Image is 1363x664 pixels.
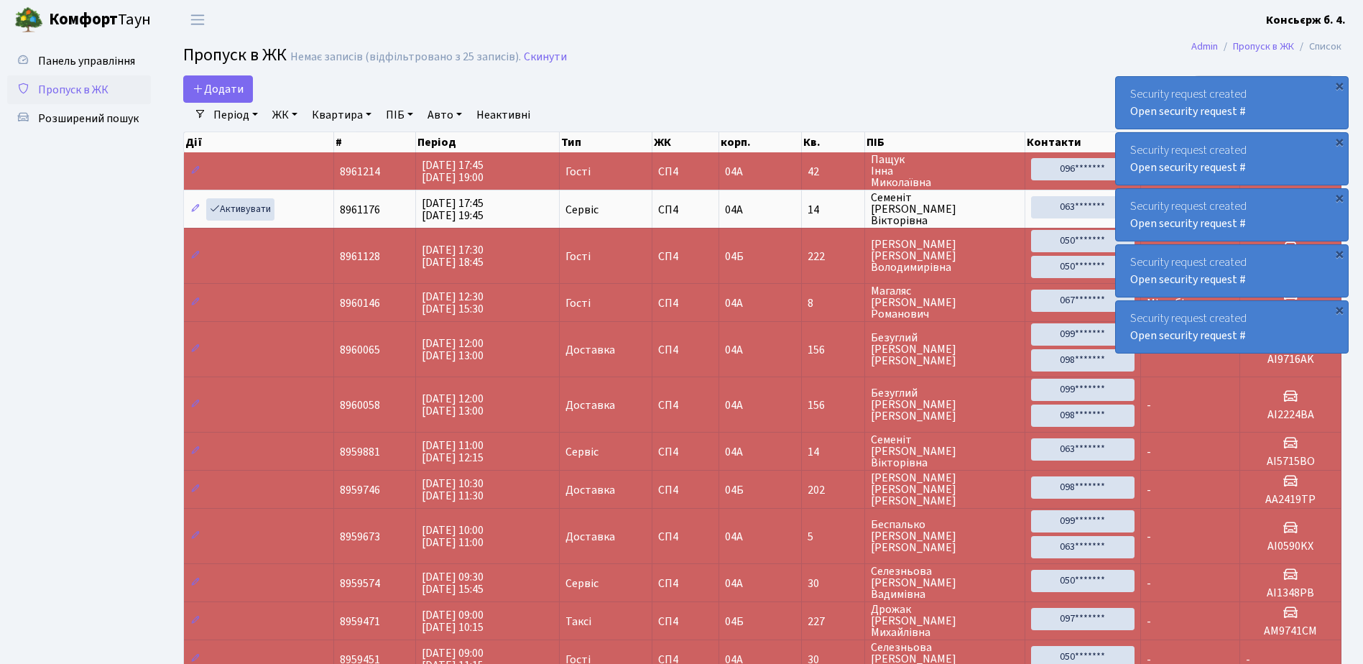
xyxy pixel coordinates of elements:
[38,53,135,69] span: Панель управління
[422,336,484,364] span: [DATE] 12:00 [DATE] 13:00
[38,82,108,98] span: Пропуск в ЖК
[1332,78,1346,93] div: ×
[871,519,1018,553] span: Беспалько [PERSON_NAME] [PERSON_NAME]
[422,157,484,185] span: [DATE] 17:45 [DATE] 19:00
[1147,614,1151,630] span: -
[565,298,591,309] span: Гості
[1130,328,1246,343] a: Open security request #
[1246,408,1335,422] h5: AI2224BA
[7,47,151,75] a: Панель управління
[1116,133,1348,185] div: Security request created
[306,103,377,127] a: Квартира
[871,239,1018,273] span: [PERSON_NAME] [PERSON_NAME] Володимирівна
[340,614,380,630] span: 8959471
[808,298,859,309] span: 8
[725,529,743,545] span: 04А
[1147,397,1151,413] span: -
[1130,160,1246,175] a: Open security request #
[871,434,1018,469] span: Семеніт [PERSON_NAME] Вікторівна
[1266,11,1346,29] a: Консьєрж б. 4.
[340,482,380,498] span: 8959746
[808,204,859,216] span: 14
[565,204,599,216] span: Сервіс
[1147,444,1151,460] span: -
[1116,301,1348,353] div: Security request created
[1246,540,1335,553] h5: AI0590KX
[565,446,599,458] span: Сервіс
[422,103,468,127] a: Авто
[422,289,484,317] span: [DATE] 12:30 [DATE] 15:30
[652,132,719,152] th: ЖК
[422,569,484,597] span: [DATE] 09:30 [DATE] 15:45
[340,576,380,591] span: 8959574
[871,604,1018,638] span: Дрожак [PERSON_NAME] Михайлівна
[658,446,713,458] span: СП4
[422,391,484,419] span: [DATE] 12:00 [DATE] 13:00
[1116,189,1348,241] div: Security request created
[1147,529,1151,545] span: -
[658,251,713,262] span: СП4
[658,204,713,216] span: СП4
[14,6,43,34] img: logo.png
[1246,624,1335,638] h5: АМ9741СМ
[871,387,1018,422] span: Безуглий [PERSON_NAME] [PERSON_NAME]
[808,400,859,411] span: 156
[290,50,521,64] div: Немає записів (відфільтровано з 25 записів).
[193,81,244,97] span: Додати
[808,251,859,262] span: 222
[422,438,484,466] span: [DATE] 11:00 [DATE] 12:15
[1116,245,1348,297] div: Security request created
[1246,455,1335,469] h5: АІ5715ВО
[1147,576,1151,591] span: -
[1266,12,1346,28] b: Консьєрж б. 4.
[340,202,380,218] span: 8961176
[725,202,743,218] span: 04А
[340,529,380,545] span: 8959673
[1025,132,1141,152] th: Контакти
[1116,77,1348,129] div: Security request created
[1332,134,1346,149] div: ×
[725,342,743,358] span: 04А
[471,103,536,127] a: Неактивні
[1246,493,1335,507] h5: АА2419ТР
[340,342,380,358] span: 8960065
[871,154,1018,188] span: Пащук Інна Миколаївна
[808,616,859,627] span: 227
[1147,482,1151,498] span: -
[422,607,484,635] span: [DATE] 09:00 [DATE] 10:15
[183,75,253,103] a: Додати
[7,104,151,133] a: Розширений пошук
[725,295,743,311] span: 04А
[808,484,859,496] span: 202
[340,444,380,460] span: 8959881
[1246,353,1335,366] h5: AI9716AK
[658,344,713,356] span: СП4
[334,132,416,152] th: #
[422,195,484,223] span: [DATE] 17:45 [DATE] 19:45
[1246,586,1335,600] h5: AI1348РВ
[565,484,615,496] span: Доставка
[658,616,713,627] span: СП4
[180,8,216,32] button: Переключити навігацію
[7,75,151,104] a: Пропуск в ЖК
[184,132,334,152] th: Дії
[808,578,859,589] span: 30
[871,285,1018,320] span: Магаляс [PERSON_NAME] Романович
[658,578,713,589] span: СП4
[808,531,859,543] span: 5
[49,8,118,31] b: Комфорт
[340,164,380,180] span: 8961214
[725,614,744,630] span: 04Б
[565,344,615,356] span: Доставка
[725,397,743,413] span: 04А
[725,444,743,460] span: 04А
[208,103,264,127] a: Період
[871,566,1018,600] span: Селезньова [PERSON_NAME] Вадимівна
[565,531,615,543] span: Доставка
[340,397,380,413] span: 8960058
[808,446,859,458] span: 14
[1130,216,1246,231] a: Open security request #
[725,164,743,180] span: 04А
[267,103,303,127] a: ЖК
[808,166,859,177] span: 42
